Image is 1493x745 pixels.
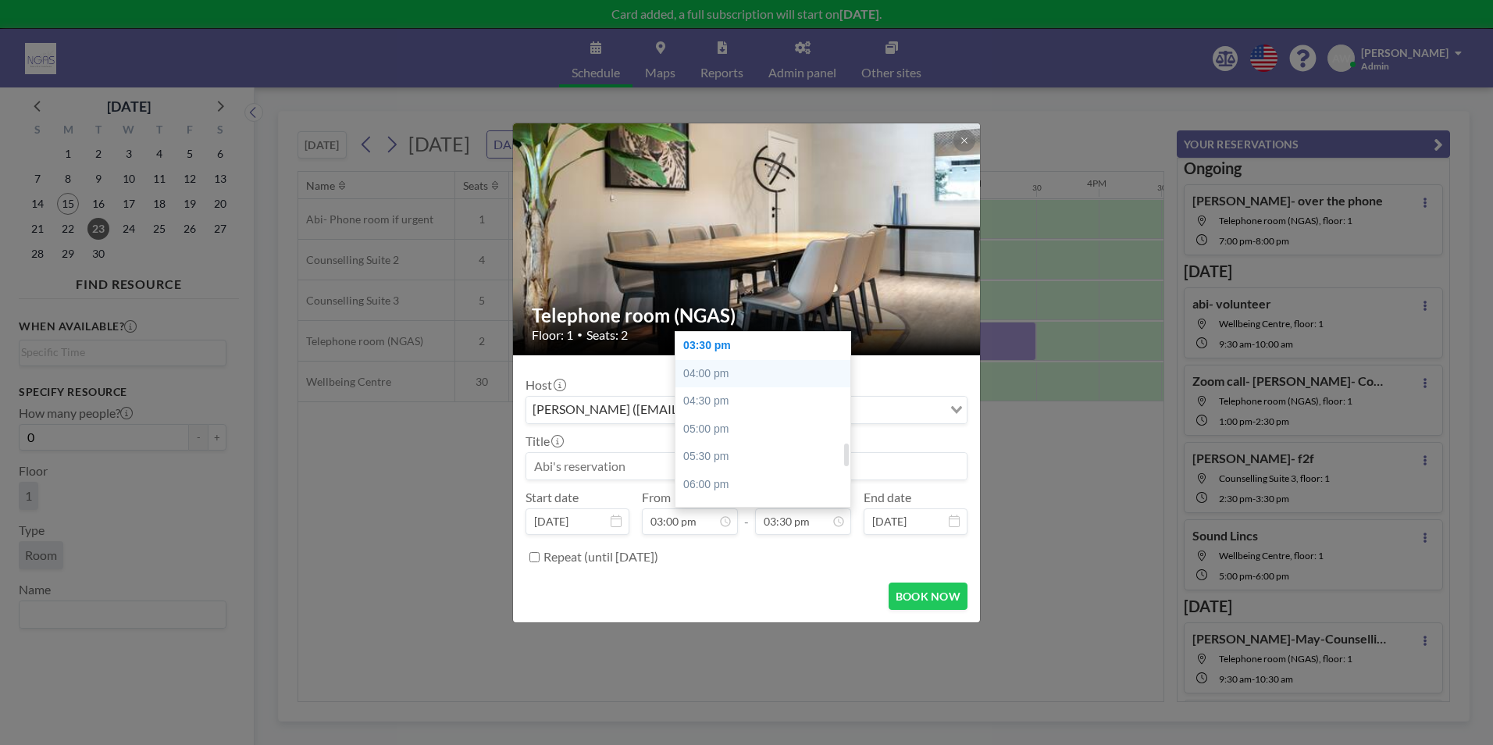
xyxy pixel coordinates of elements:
div: Search for option [526,397,967,423]
img: 537.jpg [513,83,982,395]
input: Search for option [852,400,941,420]
div: 05:00 pm [675,415,858,444]
div: 05:30 pm [675,443,858,471]
label: From [642,490,671,505]
span: • [577,329,583,340]
span: [PERSON_NAME] ([EMAIL_ADDRESS][DOMAIN_NAME]) [529,400,850,420]
div: 04:00 pm [675,360,858,388]
button: BOOK NOW [889,583,967,610]
div: 03:30 pm [675,332,858,360]
label: Host [526,377,565,393]
label: Repeat (until [DATE]) [543,549,658,565]
div: 04:30 pm [675,387,858,415]
input: Abi's reservation [526,453,967,479]
div: 06:00 pm [675,471,858,499]
div: 06:30 pm [675,498,858,526]
label: End date [864,490,911,505]
span: - [744,495,749,529]
h2: Telephone room (NGAS) [532,304,963,327]
span: Seats: 2 [586,327,628,343]
label: Title [526,433,562,449]
span: Floor: 1 [532,327,573,343]
label: Start date [526,490,579,505]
